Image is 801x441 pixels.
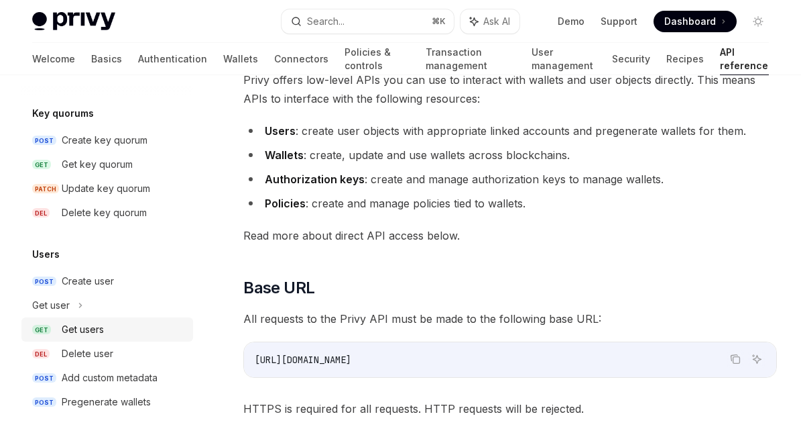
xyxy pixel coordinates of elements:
strong: Users [265,124,296,138]
strong: Policies [265,197,306,210]
a: API reference [720,43,769,75]
span: PATCH [32,184,59,194]
div: Add custom metadata [62,370,158,386]
span: All requests to the Privy API must be made to the following base URL: [243,309,777,328]
div: Delete key quorum [62,205,147,221]
div: Pregenerate wallets [62,394,151,410]
li: : create, update and use wallets across blockchains. [243,146,777,164]
a: Dashboard [654,11,737,32]
span: Privy offers low-level APIs you can use to interact with wallets and user objects directly. This ... [243,70,777,108]
span: GET [32,160,51,170]
button: Ask AI [748,350,765,368]
span: POST [32,277,56,287]
div: Create user [62,273,114,289]
span: Read more about direct API access below. [243,226,777,245]
a: Security [612,43,650,75]
li: : create and manage authorization keys to manage wallets. [243,170,777,189]
span: POST [32,136,56,146]
div: Get key quorum [62,156,133,173]
a: POSTPregenerate wallets [21,390,193,414]
a: Policies & controls [345,43,410,75]
span: GET [32,325,51,335]
button: Toggle dark mode [747,11,769,32]
a: DELDelete user [21,342,193,366]
a: Demo [558,15,584,28]
div: Get users [62,322,104,338]
a: Authentication [138,43,207,75]
a: Support [601,15,637,28]
a: DELDelete key quorum [21,201,193,225]
button: Copy the contents from the code block [727,350,744,368]
button: Ask AI [460,9,519,34]
span: [URL][DOMAIN_NAME] [255,354,351,366]
div: Update key quorum [62,181,150,197]
a: Welcome [32,43,75,75]
a: Wallets [223,43,258,75]
a: Transaction management [426,43,515,75]
span: POST [32,373,56,383]
a: User management [532,43,596,75]
span: POST [32,397,56,407]
li: : create and manage policies tied to wallets. [243,194,777,213]
span: ⌘ K [432,16,446,27]
a: GETGet key quorum [21,152,193,177]
div: Create key quorum [62,132,147,148]
span: Ask AI [483,15,510,28]
span: Dashboard [664,15,716,28]
strong: Wallets [265,148,304,162]
a: POSTCreate key quorum [21,128,193,152]
a: Basics [91,43,122,75]
span: Base URL [243,277,314,299]
h5: Key quorums [32,105,94,121]
a: GETGet users [21,317,193,342]
a: Recipes [666,43,704,75]
div: Search... [307,13,345,30]
a: POSTCreate user [21,269,193,293]
a: POSTAdd custom metadata [21,366,193,390]
img: light logo [32,12,115,31]
a: PATCHUpdate key quorum [21,177,193,201]
button: Search...⌘K [282,9,454,34]
h5: Users [32,246,60,262]
div: Delete user [62,346,113,362]
a: Connectors [274,43,328,75]
strong: Authorization keys [265,173,365,186]
span: DEL [32,349,50,359]
li: : create user objects with appropriate linked accounts and pregenerate wallets for them. [243,121,777,140]
div: Get user [32,297,70,313]
span: DEL [32,208,50,218]
span: HTTPS is required for all requests. HTTP requests will be rejected. [243,399,777,418]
